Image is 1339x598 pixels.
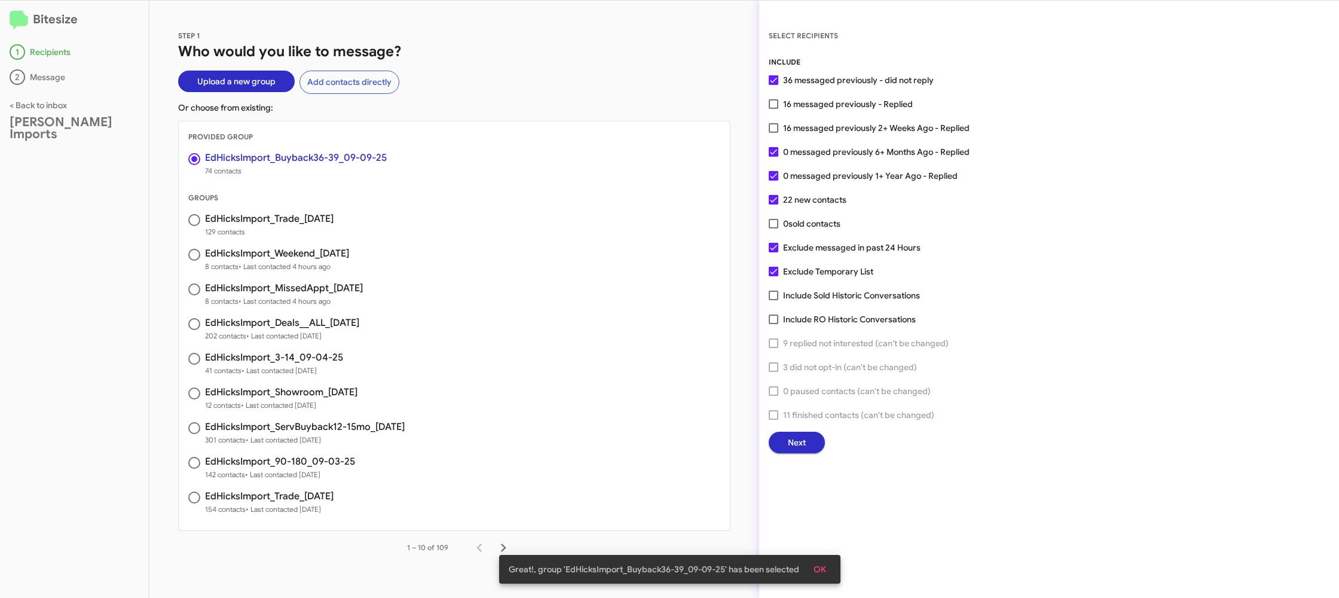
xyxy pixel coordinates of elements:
h3: EdHicksImport_3-14_09-04-25 [205,353,343,362]
h3: EdHicksImport_Weekend_[DATE] [205,249,349,258]
button: Upload a new group [178,71,295,92]
span: Exclude messaged in past 24 Hours [783,240,921,255]
span: Include RO Historic Conversations [783,312,916,327]
p: Or choose from existing: [178,102,730,114]
span: • Last contacted [DATE] [245,470,320,479]
button: Next page [491,536,515,560]
span: 0 [783,216,840,231]
button: Add contacts directly [299,71,399,94]
h3: EdHicksImport_Deals__ALL_[DATE] [205,318,359,328]
div: 1 [10,44,25,60]
button: Previous page [467,536,491,560]
span: Upload a new group [197,71,276,92]
span: 8 contacts [205,295,363,307]
div: INCLUDE [769,56,1329,68]
span: 16 messaged previously 2+ Weeks Ago - Replied [783,121,970,135]
span: Exclude Temporary List [783,264,873,279]
span: 22 new contacts [783,193,846,207]
span: Include Sold Historic Conversations [783,288,920,303]
span: • Last contacted [DATE] [241,401,316,410]
h3: EdHicksImport_Trade_[DATE] [205,492,334,501]
span: • Last contacted [DATE] [246,505,321,514]
span: • Last contacted 4 hours ago [239,297,331,306]
span: 129 contacts [205,226,334,238]
h3: EdHicksImport_Showroom_[DATE] [205,388,357,397]
span: • Last contacted [DATE] [241,366,317,375]
img: logo-minimal.svg [10,11,28,30]
span: • Last contacted [DATE] [246,435,321,444]
h3: EdHicksImport_Trade_[DATE] [205,214,334,224]
span: • Last contacted [DATE] [246,331,322,340]
span: Great!, group 'EdHicksImport_Buyback36-39_09-09-25' has been selected [509,563,799,575]
h3: EdHicksImport_MissedAppt_[DATE] [205,283,363,293]
div: Recipients [10,44,139,60]
span: 202 contacts [205,330,359,342]
a: < Back to inbox [10,100,67,111]
span: 36 messaged previously - did not reply [783,73,934,87]
div: 1 – 10 of 109 [407,542,448,554]
span: 74 contacts [205,165,387,177]
span: 142 contacts [205,469,355,481]
span: 41 contacts [205,365,343,377]
div: 2 [10,69,25,85]
div: Message [10,69,139,85]
h3: EdHicksImport_ServBuyback12-15mo_[DATE] [205,422,405,432]
span: STEP 1 [178,31,200,40]
span: Next [788,432,806,453]
span: SELECT RECIPIENTS [769,31,838,40]
button: Next [769,432,825,453]
span: 9 replied not interested (can't be changed) [783,336,949,350]
span: 8 contacts [205,261,349,273]
span: 154 contacts [205,504,334,515]
span: 3 did not opt-in (can't be changed) [783,360,917,374]
span: 11 finished contacts (can't be changed) [783,408,934,422]
span: 0 messaged previously 6+ Months Ago - Replied [783,145,970,159]
div: PROVIDED GROUP [179,131,730,143]
span: 16 messaged previously - Replied [783,97,913,111]
h2: Bitesize [10,10,139,30]
span: OK [814,559,826,580]
div: [PERSON_NAME] Imports [10,116,139,140]
span: 301 contacts [205,434,405,446]
span: 0 messaged previously 1+ Year Ago - Replied [783,169,958,183]
span: sold contacts [788,218,840,229]
h3: EdHicksImport_90-180_09-03-25 [205,457,355,466]
span: 0 paused contacts (can't be changed) [783,384,931,398]
h1: Who would you like to message? [178,42,730,61]
div: GROUPS [179,192,730,204]
span: 12 contacts [205,399,357,411]
button: OK [804,559,836,580]
h3: EdHicksImport_Buyback36-39_09-09-25 [205,153,387,163]
span: • Last contacted 4 hours ago [239,262,331,271]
